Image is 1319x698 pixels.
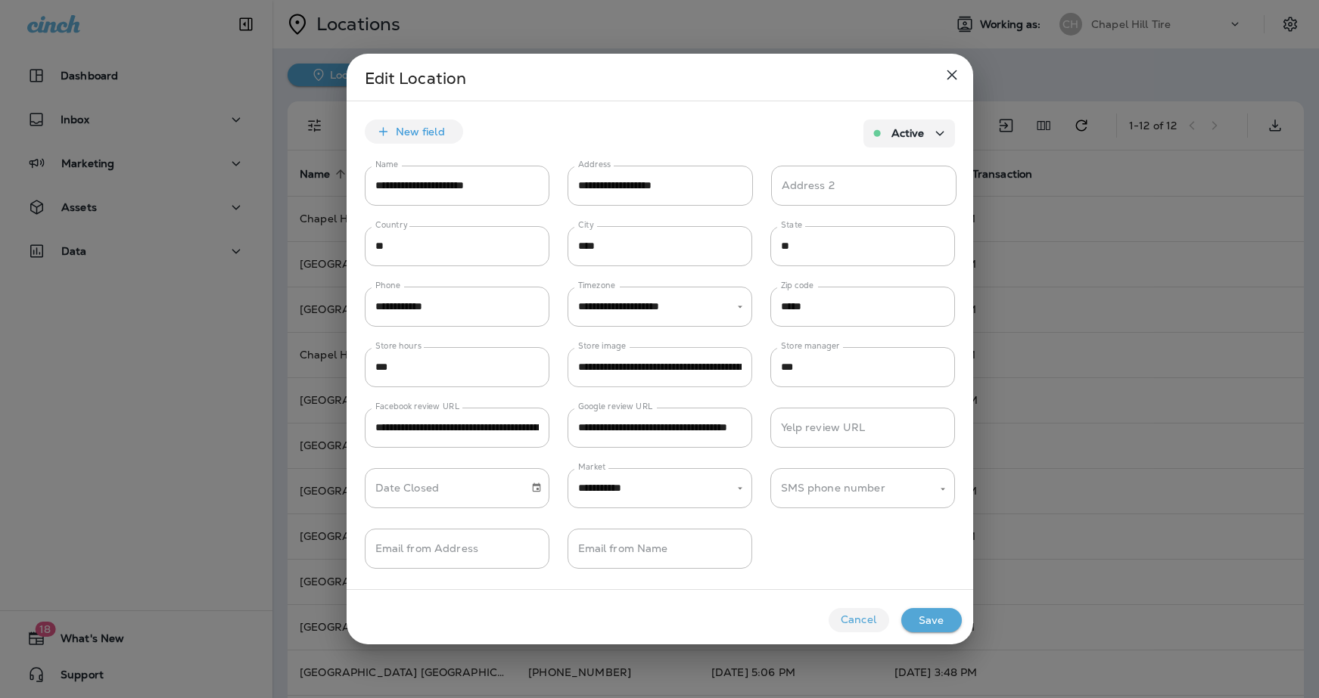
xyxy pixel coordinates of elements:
[936,482,950,496] button: Open
[578,461,606,473] label: Market
[891,127,925,139] p: Active
[781,340,840,352] label: Store manager
[578,401,653,412] label: Google review URL
[375,219,408,231] label: Country
[578,340,626,352] label: Store image
[525,476,548,499] button: Choose date
[829,608,889,632] button: Cancel
[937,60,967,90] button: close
[901,608,962,632] button: Save
[375,159,398,170] label: Name
[578,219,594,231] label: City
[781,219,802,231] label: State
[578,159,611,170] label: Address
[578,280,615,291] label: Timezone
[375,280,400,291] label: Phone
[375,340,422,352] label: Store hours
[733,300,747,314] button: Open
[863,119,955,147] button: Active
[347,54,973,101] h2: Edit Location
[733,482,747,495] button: Open
[781,280,813,291] label: Zip code
[396,126,445,138] p: New field
[365,119,463,144] button: New field
[375,401,459,412] label: Facebook review URL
